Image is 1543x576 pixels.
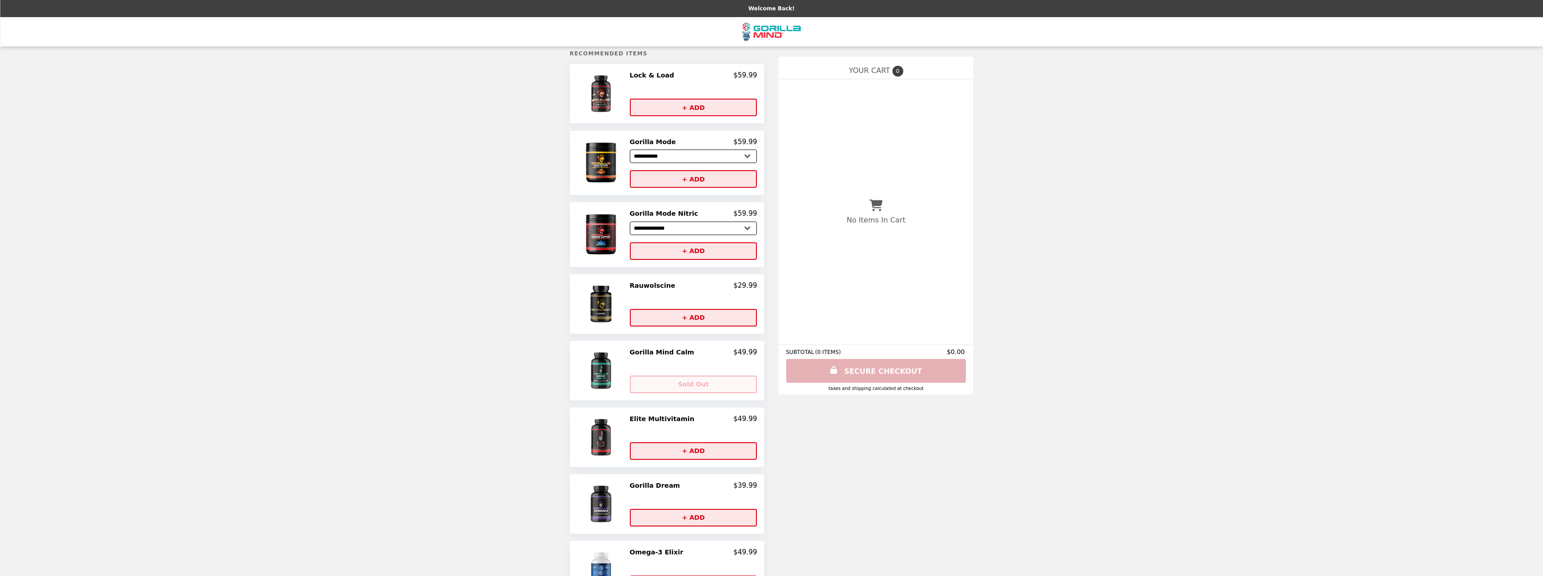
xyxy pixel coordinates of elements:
h2: Gorilla Mind Calm [630,348,698,356]
h2: Elite Multivitamin [630,415,698,423]
img: Elite Multivitamin [578,415,626,460]
button: + ADD [630,509,757,526]
img: Brand Logo [742,23,801,41]
span: $0.00 [947,348,966,355]
p: $59.99 [733,71,757,79]
img: Gorilla Mode [576,138,628,188]
img: Gorilla Mode Nitric [576,209,628,259]
button: + ADD [630,242,757,260]
h2: Omega-3 Elixir [630,548,687,556]
p: $49.99 [733,415,757,423]
span: YOUR CART [849,66,890,75]
span: ( 0 ITEMS ) [815,349,841,355]
p: Welcome Back! [748,5,795,12]
select: Select a product variant [630,222,757,235]
p: $49.99 [733,348,757,356]
button: + ADD [630,99,757,116]
span: SUBTOTAL [786,349,815,355]
span: 0 [892,66,903,77]
h2: Gorilla Mode Nitric [630,209,702,218]
h2: Rauwolscine [630,281,679,290]
img: Lock & Load [578,71,626,116]
p: $59.99 [733,138,757,146]
p: $29.99 [733,281,757,290]
p: No Items In Cart [847,216,905,224]
p: $49.99 [733,548,757,556]
button: + ADD [630,170,757,188]
h2: Gorilla Dream [630,481,684,490]
button: + ADD [630,442,757,460]
img: Rauwolscine [578,281,626,327]
h2: Lock & Load [630,71,678,79]
div: Taxes and Shipping calculated at checkout [786,386,966,391]
h2: Gorilla Mode [630,138,680,146]
button: + ADD [630,309,757,327]
img: Gorilla Dream [578,481,626,526]
p: $59.99 [733,209,757,218]
p: $39.99 [733,481,757,490]
img: Gorilla Mind Calm [578,348,626,393]
select: Select a product variant [630,150,757,163]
